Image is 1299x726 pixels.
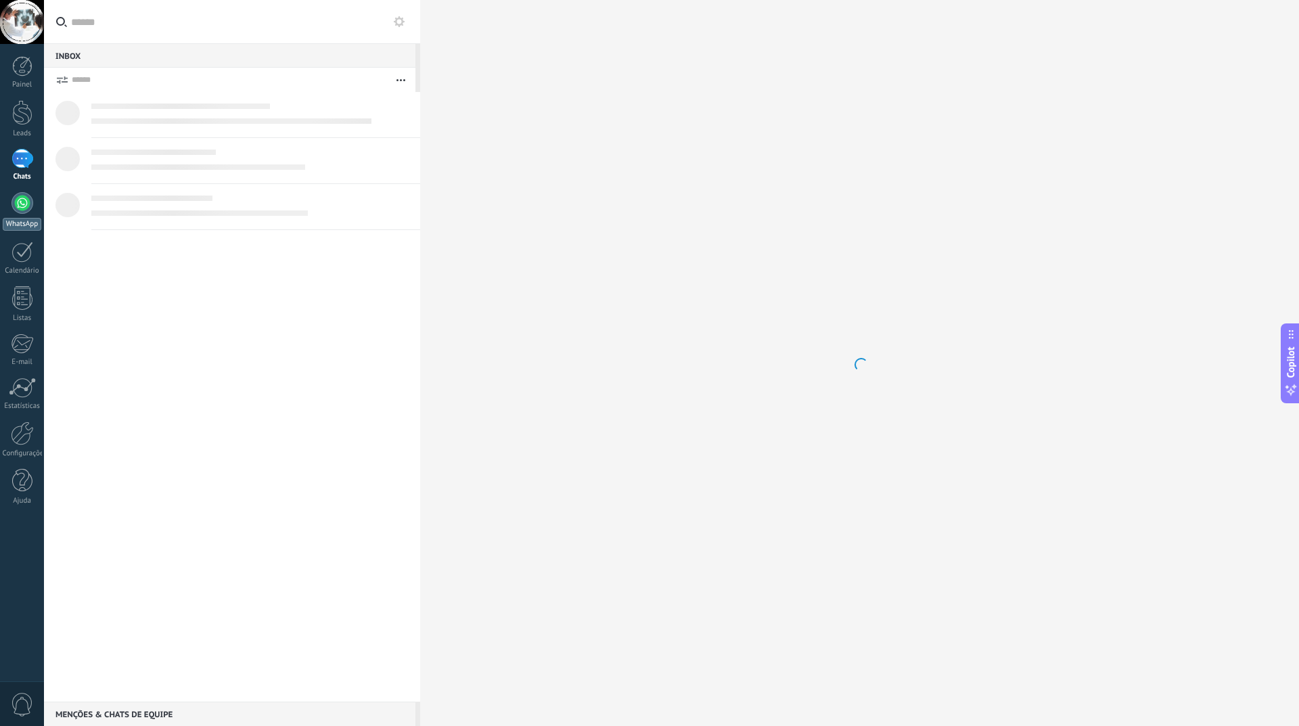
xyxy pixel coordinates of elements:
[3,358,42,367] div: E-mail
[1284,346,1298,378] span: Copilot
[3,497,42,505] div: Ajuda
[3,129,42,138] div: Leads
[386,68,415,92] button: Mais
[3,81,42,89] div: Painel
[3,314,42,323] div: Listas
[3,173,42,181] div: Chats
[3,218,41,231] div: WhatsApp
[3,402,42,411] div: Estatísticas
[44,702,415,726] div: Menções & Chats de equipe
[3,449,42,458] div: Configurações
[44,43,415,68] div: Inbox
[3,267,42,275] div: Calendário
